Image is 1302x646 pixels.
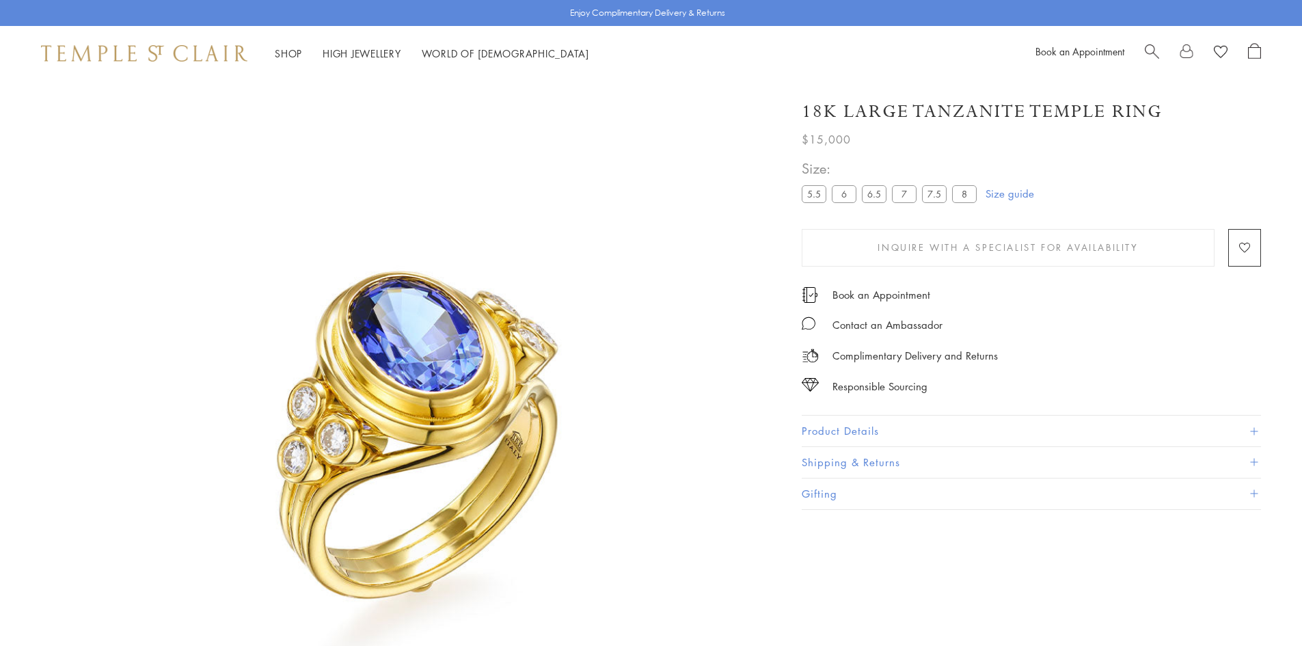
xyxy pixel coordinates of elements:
p: Complimentary Delivery and Returns [832,347,998,364]
button: Product Details [802,416,1261,446]
h1: 18K Large Tanzanite Temple Ring [802,100,1163,124]
a: Book an Appointment [1035,44,1124,58]
a: View Wishlist [1214,43,1228,64]
a: Size guide [986,187,1034,200]
img: Temple St. Clair [41,45,247,62]
img: icon_sourcing.svg [802,378,819,392]
label: 6 [832,185,856,202]
label: 7.5 [922,185,947,202]
button: Gifting [802,479,1261,509]
a: Book an Appointment [832,287,930,302]
a: World of [DEMOGRAPHIC_DATA]World of [DEMOGRAPHIC_DATA] [422,46,589,60]
a: High JewelleryHigh Jewellery [323,46,401,60]
p: Enjoy Complimentary Delivery & Returns [570,6,725,20]
a: Open Shopping Bag [1248,43,1261,64]
span: $15,000 [802,131,851,148]
span: Inquire With A Specialist for Availability [878,240,1138,255]
div: Responsible Sourcing [832,378,927,395]
nav: Main navigation [275,45,589,62]
label: 7 [892,185,917,202]
button: Shipping & Returns [802,447,1261,478]
a: ShopShop [275,46,302,60]
label: 5.5 [802,185,826,202]
img: icon_appointment.svg [802,287,818,303]
label: 6.5 [862,185,886,202]
span: Size: [802,157,982,180]
div: Contact an Ambassador [832,317,942,334]
a: Search [1145,43,1159,64]
label: 8 [952,185,977,202]
img: icon_delivery.svg [802,347,819,364]
img: MessageIcon-01_2.svg [802,317,815,330]
button: Inquire With A Specialist for Availability [802,229,1215,267]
